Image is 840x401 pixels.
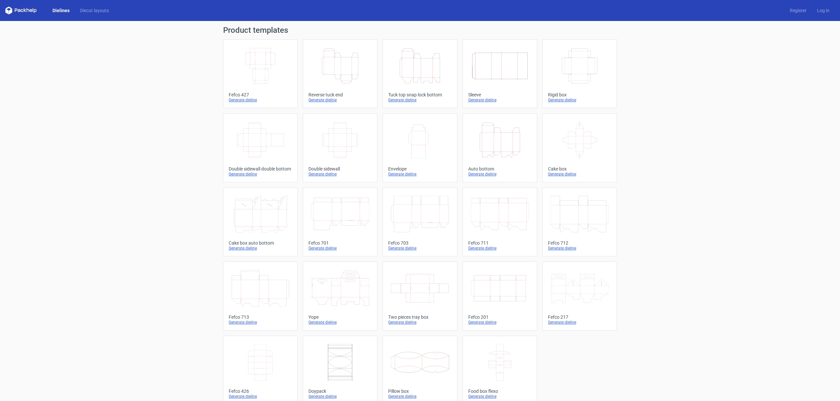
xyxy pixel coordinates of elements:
div: Generate dieline [229,246,292,251]
a: Cake boxGenerate dieline [542,113,617,182]
div: Generate dieline [388,394,451,399]
div: Sleeve [468,92,532,97]
a: SleeveGenerate dieline [463,39,537,108]
div: Generate dieline [308,171,372,177]
div: Generate dieline [388,171,451,177]
div: Yope [308,314,372,320]
a: Fefco 201Generate dieline [463,262,537,331]
div: Cake box auto bottom [229,240,292,246]
div: Generate dieline [308,246,372,251]
a: Reverse tuck endGenerate dieline [303,39,377,108]
div: Rigid box [548,92,611,97]
div: Fefco 712 [548,240,611,246]
div: Generate dieline [548,97,611,103]
a: Fefco 712Generate dieline [542,188,617,256]
div: Fefco 701 [308,240,372,246]
div: Envelope [388,166,451,171]
div: Tuck top snap lock bottom [388,92,451,97]
h1: Product templates [223,26,617,34]
div: Fefco 201 [468,314,532,320]
a: Rigid boxGenerate dieline [542,39,617,108]
div: Generate dieline [548,246,611,251]
div: Doypack [308,389,372,394]
a: EnvelopeGenerate dieline [383,113,457,182]
div: Generate dieline [388,97,451,103]
div: Generate dieline [229,97,292,103]
div: Generate dieline [308,394,372,399]
div: Double sidewall [308,166,372,171]
div: Fefco 217 [548,314,611,320]
a: Log in [812,7,835,14]
div: Generate dieline [388,246,451,251]
div: Generate dieline [468,394,532,399]
div: Food box flexo [468,389,532,394]
a: Double sidewallGenerate dieline [303,113,377,182]
div: Generate dieline [468,246,532,251]
div: Generate dieline [308,97,372,103]
div: Generate dieline [548,320,611,325]
a: Fefco 703Generate dieline [383,188,457,256]
a: Fefco 427Generate dieline [223,39,298,108]
a: Diecut layouts [75,7,114,14]
a: Fefco 713Generate dieline [223,262,298,331]
a: Auto bottomGenerate dieline [463,113,537,182]
div: Fefco 427 [229,92,292,97]
a: Fefco 217Generate dieline [542,262,617,331]
div: Fefco 711 [468,240,532,246]
div: Fefco 703 [388,240,451,246]
div: Double sidewall double bottom [229,166,292,171]
div: Pillow box [388,389,451,394]
div: Generate dieline [229,171,292,177]
div: Generate dieline [548,171,611,177]
a: Fefco 701Generate dieline [303,188,377,256]
div: Two pieces tray box [388,314,451,320]
div: Generate dieline [229,320,292,325]
a: Double sidewall double bottomGenerate dieline [223,113,298,182]
div: Generate dieline [468,171,532,177]
div: Generate dieline [388,320,451,325]
a: Fefco 711Generate dieline [463,188,537,256]
div: Auto bottom [468,166,532,171]
div: Generate dieline [468,97,532,103]
div: Reverse tuck end [308,92,372,97]
a: YopeGenerate dieline [303,262,377,331]
a: Dielines [47,7,75,14]
div: Cake box [548,166,611,171]
a: Two pieces tray boxGenerate dieline [383,262,457,331]
a: Register [785,7,812,14]
div: Generate dieline [229,394,292,399]
div: Generate dieline [308,320,372,325]
div: Fefco 426 [229,389,292,394]
div: Generate dieline [468,320,532,325]
a: Tuck top snap lock bottomGenerate dieline [383,39,457,108]
a: Cake box auto bottomGenerate dieline [223,188,298,256]
div: Fefco 713 [229,314,292,320]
